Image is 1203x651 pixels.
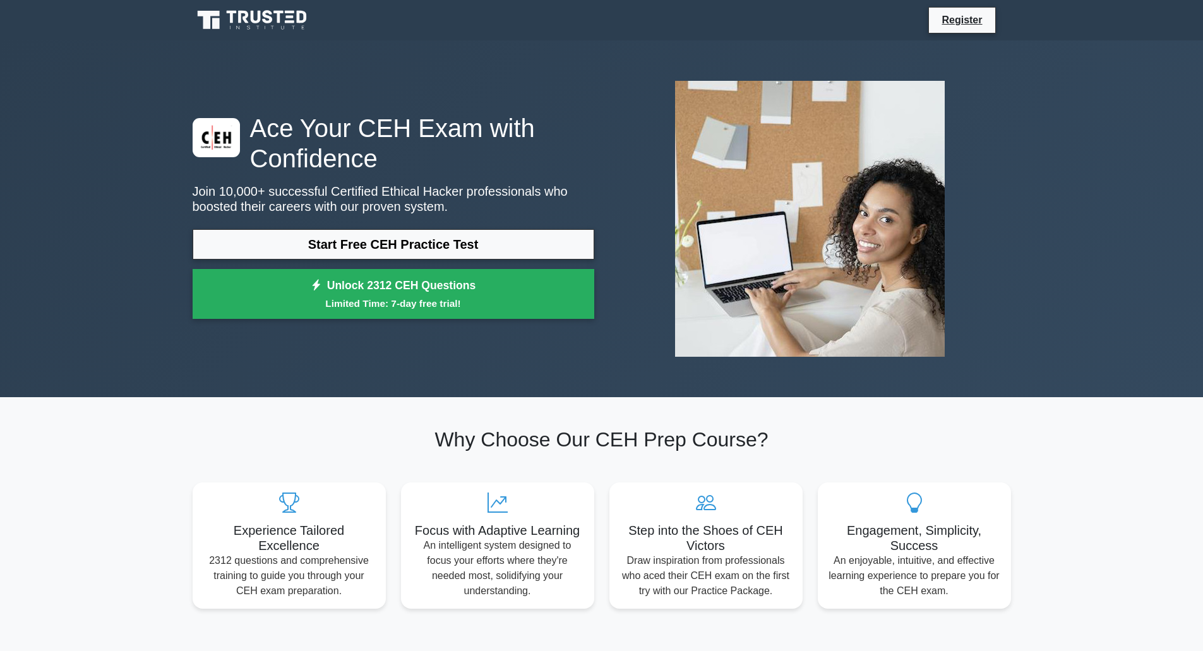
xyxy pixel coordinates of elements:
[203,523,376,553] h5: Experience Tailored Excellence
[193,269,594,320] a: Unlock 2312 CEH QuestionsLimited Time: 7-day free trial!
[411,523,584,538] h5: Focus with Adaptive Learning
[193,184,594,214] p: Join 10,000+ successful Certified Ethical Hacker professionals who boosted their careers with our...
[203,553,376,599] p: 2312 questions and comprehensive training to guide you through your CEH exam preparation.
[193,229,594,260] a: Start Free CEH Practice Test
[828,553,1001,599] p: An enjoyable, intuitive, and effective learning experience to prepare you for the CEH exam.
[619,523,793,553] h5: Step into the Shoes of CEH Victors
[934,12,990,28] a: Register
[828,523,1001,553] h5: Engagement, Simplicity, Success
[619,553,793,599] p: Draw inspiration from professionals who aced their CEH exam on the first try with our Practice Pa...
[193,113,594,174] h1: Ace Your CEH Exam with Confidence
[411,538,584,599] p: An intelligent system designed to focus your efforts where they're needed most, solidifying your ...
[208,296,578,311] small: Limited Time: 7-day free trial!
[193,427,1011,451] h2: Why Choose Our CEH Prep Course?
